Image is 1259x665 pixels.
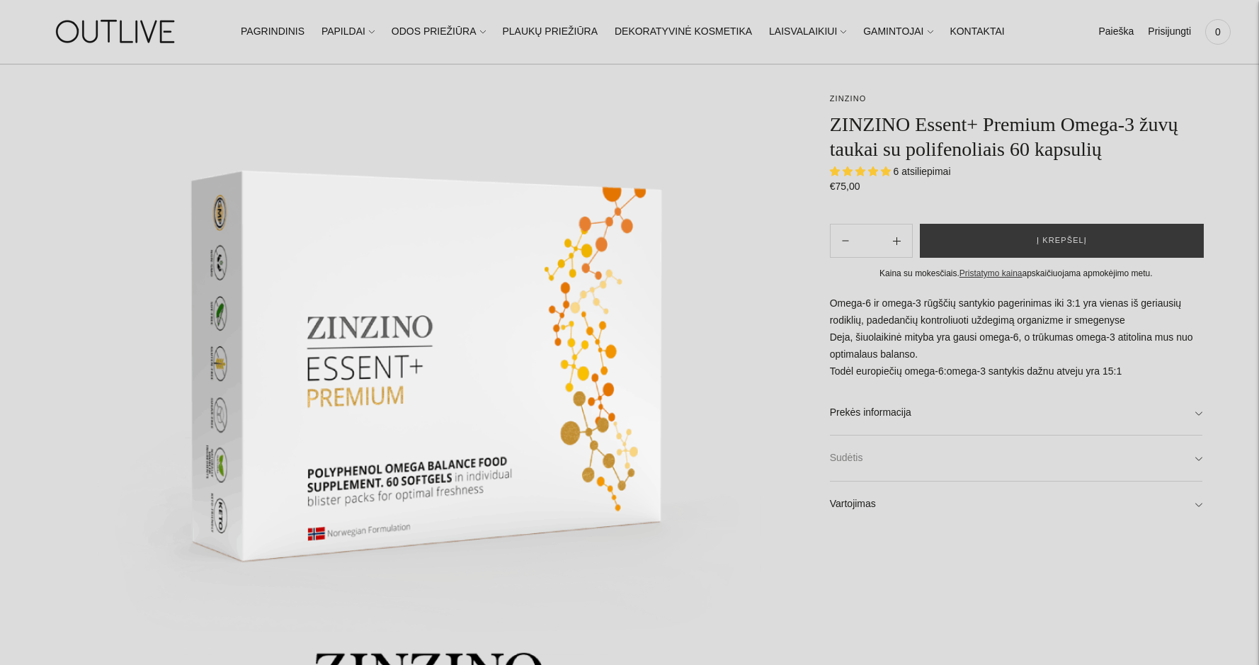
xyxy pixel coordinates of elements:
[830,94,867,103] a: ZINZINO
[863,16,933,47] a: GAMINTOJAI
[1208,22,1228,42] span: 0
[860,231,882,251] input: Product quantity
[615,16,752,47] a: DEKORATYVINĖ KOSMETIKA
[920,224,1204,258] button: Į krepšelį
[830,436,1202,481] a: Sudėtis
[830,266,1202,281] div: Kaina su mokesčiais. apskaičiuojama apmokėjimo metu.
[769,16,846,47] a: LAISVALAIKIUI
[894,166,951,177] span: 6 atsiliepimai
[1037,234,1087,248] span: Į krepšelį
[321,16,375,47] a: PAPILDAI
[830,295,1202,380] p: Omega-6 ir omega-3 rūgščių santykio pagerinimas iki 3:1 yra vienas iš geriausių rodiklių, padedan...
[830,482,1202,527] a: Vartojimas
[830,166,894,177] span: 5.00 stars
[830,181,860,192] span: €75,00
[1148,16,1191,47] a: Prisijungti
[502,16,598,47] a: PLAUKŲ PRIEŽIŪRA
[241,16,304,47] a: PAGRINDINIS
[831,224,860,258] button: Add product quantity
[882,224,912,258] button: Subtract product quantity
[830,390,1202,436] a: Prekės informacija
[950,16,1004,47] a: KONTAKTAI
[830,112,1202,161] h1: ZINZINO Essent+ Premium Omega-3 žuvų taukai su polifenoliais 60 kapsulių
[1098,16,1134,47] a: Paieška
[392,16,486,47] a: ODOS PRIEŽIŪRA
[959,268,1022,278] a: Pristatymo kaina
[1205,16,1231,47] a: 0
[28,7,205,56] img: OUTLIVE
